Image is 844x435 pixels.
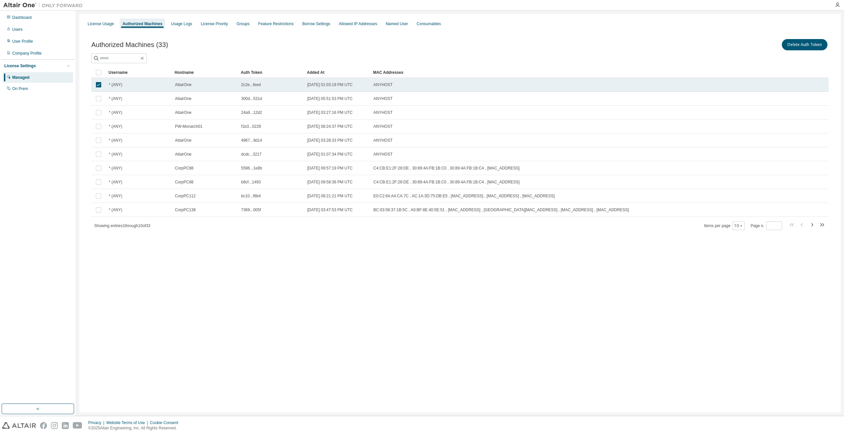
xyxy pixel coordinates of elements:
[373,193,555,199] span: E0:C2:64:A4:CA:7C , AC:1A:3D:75:DB:E5 , [MAC_ADDRESS] , [MAC_ADDRESS] , [MAC_ADDRESS]
[91,41,168,49] span: Authorized Machines (33)
[175,124,202,129] span: PW-Monarch01
[109,110,122,115] span: * (ANY)
[307,207,353,213] span: [DATE] 03:47:53 PM UTC
[175,138,191,143] span: AltairOne
[307,96,353,101] span: [DATE] 05:51:53 PM UTC
[241,166,262,171] span: 5596...1e8b
[241,193,261,199] span: bc10...f8b4
[373,138,393,143] span: ANYHOST
[307,110,353,115] span: [DATE] 03:27:16 PM UTC
[373,179,520,185] span: C4:CB:E1:2F:28:DE , 30:89:4A:FB:1B:C0 , 30:89:4A:FB:1B:C4 , [MAC_ADDRESS]
[704,221,745,230] span: Items per page
[373,124,393,129] span: ANYHOST
[106,420,150,425] div: Website Terms of Use
[307,179,353,185] span: [DATE] 09:58:36 PM UTC
[241,124,261,129] span: f1b3...0228
[12,15,32,20] div: Dashboard
[307,124,353,129] span: [DATE] 08:24:37 PM UTC
[307,82,353,87] span: [DATE] 01:03:19 PM UTC
[109,207,122,213] span: * (ANY)
[241,96,262,101] span: 300d...531d
[88,425,182,431] p: © 2025 Altair Engineering, Inc. All Rights Reserved.
[122,21,162,26] div: Authorized Machines
[12,51,42,56] div: Company Profile
[73,422,82,429] img: youtube.svg
[241,110,262,115] span: 24a9...12d2
[175,110,191,115] span: AltairOne
[302,21,330,26] div: Borrow Settings
[241,207,261,213] span: 7369...005f
[175,193,196,199] span: CorpPC112
[62,422,69,429] img: linkedin.svg
[373,166,520,171] span: C4:CB:E1:2F:28:DE , 30:89:4A:FB:1B:C0 , 30:89:4A:FB:1B:C4 , [MAC_ADDRESS]
[241,67,302,78] div: Auth Token
[307,193,353,199] span: [DATE] 08:21:21 PM UTC
[94,223,150,228] span: Showing entries 1 through 10 of 33
[88,21,114,26] div: License Usage
[109,124,122,129] span: * (ANY)
[751,221,782,230] span: Page n.
[241,82,261,87] span: 2c2e...feed
[175,179,193,185] span: CorpPC88
[12,86,28,91] div: On Prem
[175,166,193,171] span: CorpPC88
[171,21,192,26] div: Usage Logs
[108,67,169,78] div: Username
[734,223,743,228] button: 10
[258,21,294,26] div: Feature Restrictions
[175,67,235,78] div: Hostname
[109,152,122,157] span: * (ANY)
[175,152,191,157] span: AltairOne
[307,67,368,78] div: Added At
[373,67,759,78] div: MAC Addresses
[109,179,122,185] span: * (ANY)
[175,82,191,87] span: AltairOne
[339,21,377,26] div: Allowed IP Addresses
[373,96,393,101] span: ANYHOST
[12,27,22,32] div: Users
[40,422,47,429] img: facebook.svg
[109,82,122,87] span: * (ANY)
[150,420,182,425] div: Cookie Consent
[386,21,408,26] div: Named User
[109,166,122,171] span: * (ANY)
[175,207,196,213] span: CorpPC138
[307,166,353,171] span: [DATE] 09:57:19 PM UTC
[241,179,261,185] span: b8cf...1493
[2,422,36,429] img: altair_logo.svg
[241,138,262,143] span: 4967...9d14
[109,96,122,101] span: * (ANY)
[109,193,122,199] span: * (ANY)
[417,21,441,26] div: Consumables
[373,82,393,87] span: ANYHOST
[109,138,122,143] span: * (ANY)
[175,96,191,101] span: AltairOne
[4,63,36,69] div: License Settings
[201,21,228,26] div: License Priority
[88,420,106,425] div: Privacy
[307,152,353,157] span: [DATE] 01:07:34 PM UTC
[51,422,58,429] img: instagram.svg
[373,207,629,213] span: BC:03:58:37:1B:5C , A0:BF:8E:40:5E:51 , [MAC_ADDRESS] , [GEOGRAPHIC_DATA][MAC_ADDRESS] , [MAC_ADD...
[241,152,262,157] span: dcdc...3217
[782,39,827,50] button: Delete Auth Token
[12,75,29,80] div: Managed
[12,39,33,44] div: User Profile
[373,152,393,157] span: ANYHOST
[373,110,393,115] span: ANYHOST
[307,138,353,143] span: [DATE] 03:28:33 PM UTC
[3,2,86,9] img: Altair One
[236,21,249,26] div: Groups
